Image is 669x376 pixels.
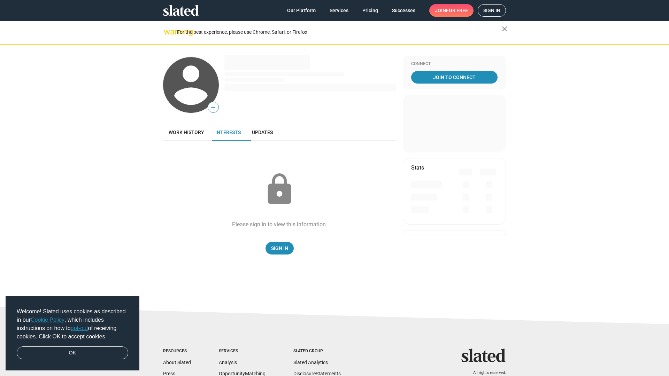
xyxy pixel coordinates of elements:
div: Resources [163,348,191,354]
div: Slated Group [293,348,341,354]
span: — [208,103,218,112]
a: opt-out [71,325,88,331]
mat-icon: warning [164,28,172,36]
span: Join To Connect [413,71,496,84]
a: Join To Connect [411,71,498,84]
a: Analysis [219,360,237,365]
div: Connect [411,61,498,67]
a: Services [324,4,354,17]
span: Successes [392,4,415,17]
a: About Slated [163,360,191,365]
span: Interests [215,130,241,135]
span: Sign In [271,242,288,254]
mat-card-title: Stats [411,164,424,171]
a: Joinfor free [429,4,474,17]
div: cookieconsent [6,296,139,371]
span: Sign in [483,5,500,16]
a: Work history [163,124,210,141]
span: for free [446,4,468,17]
a: Pricing [357,4,384,17]
a: Successes [386,4,421,17]
div: Services [219,348,266,354]
span: Updates [252,130,273,135]
mat-icon: close [500,25,509,33]
span: Join [435,4,468,17]
span: Services [330,4,348,17]
div: Please sign in to view this information. [232,221,327,228]
span: Work history [169,130,204,135]
a: Our Platform [282,4,321,17]
a: Sign In [266,242,294,254]
a: Interests [210,124,246,141]
a: Cookie Policy [31,317,64,323]
a: Sign in [478,4,506,17]
a: Slated Analytics [293,360,328,365]
div: For the best experience, please use Chrome, Safari, or Firefox. [177,28,502,37]
span: Pricing [362,4,378,17]
span: Welcome! Slated uses cookies as described in our , which includes instructions on how to of recei... [17,307,128,341]
mat-icon: lock [262,172,297,207]
a: dismiss cookie message [17,346,128,360]
a: Updates [246,124,278,141]
span: Our Platform [287,4,316,17]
